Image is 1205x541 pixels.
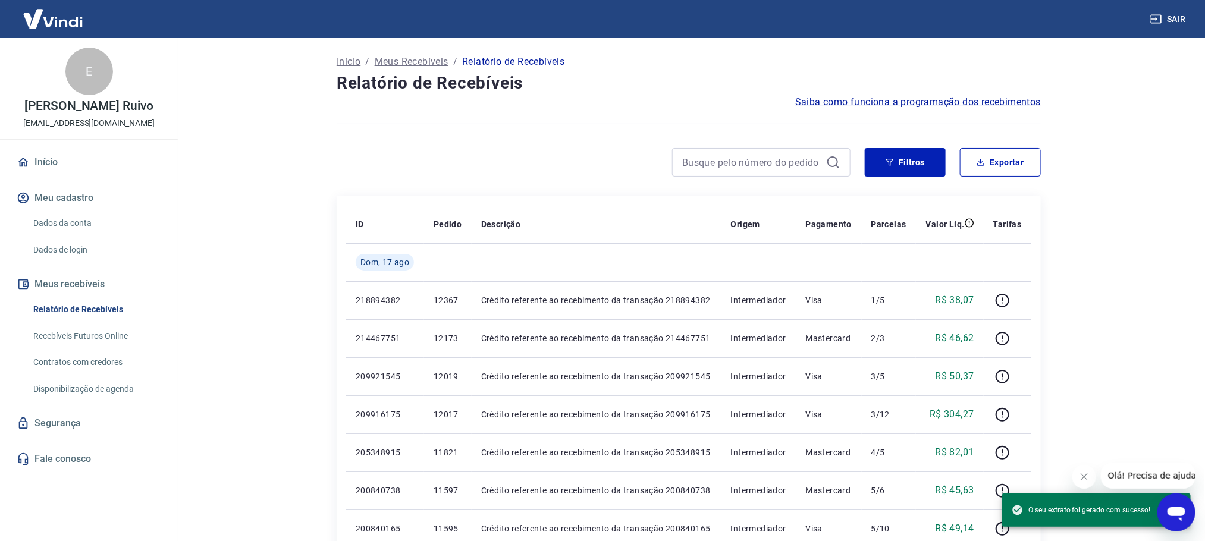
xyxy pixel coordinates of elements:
[806,446,852,458] p: Mastercard
[434,446,462,458] p: 11821
[930,407,974,422] p: R$ 304,27
[1148,8,1191,30] button: Sair
[434,485,462,496] p: 11597
[993,218,1022,230] p: Tarifas
[871,446,907,458] p: 4/5
[356,523,415,534] p: 200840165
[481,332,712,344] p: Crédito referente ao recebimento da transação 214467751
[806,332,852,344] p: Mastercard
[24,100,153,112] p: [PERSON_NAME] Ruivo
[356,218,364,230] p: ID
[434,218,462,230] p: Pedido
[434,332,462,344] p: 12173
[481,294,712,306] p: Crédito referente ao recebimento da transação 218894382
[806,370,852,382] p: Visa
[29,297,164,322] a: Relatório de Recebíveis
[29,211,164,235] a: Dados da conta
[356,332,415,344] p: 214467751
[1101,463,1195,489] iframe: Mensagem da empresa
[29,238,164,262] a: Dados de login
[936,521,974,536] p: R$ 49,14
[481,370,712,382] p: Crédito referente ao recebimento da transação 209921545
[731,332,787,344] p: Intermediador
[29,377,164,401] a: Disponibilização de agenda
[23,117,155,130] p: [EMAIL_ADDRESS][DOMAIN_NAME]
[731,446,787,458] p: Intermediador
[960,148,1041,177] button: Exportar
[1012,504,1150,516] span: O seu extrato foi gerado com sucesso!
[806,294,852,306] p: Visa
[731,485,787,496] p: Intermediador
[365,55,369,69] p: /
[731,370,787,382] p: Intermediador
[936,331,974,345] p: R$ 46,62
[481,408,712,420] p: Crédito referente ao recebimento da transação 209916175
[481,446,712,458] p: Crédito referente ao recebimento da transação 205348915
[806,523,852,534] p: Visa
[14,149,164,175] a: Início
[65,48,113,95] div: E
[936,445,974,460] p: R$ 82,01
[337,71,1041,95] h4: Relatório de Recebíveis
[434,370,462,382] p: 12019
[337,55,360,69] a: Início
[936,369,974,383] p: R$ 50,37
[806,218,852,230] p: Pagamento
[731,408,787,420] p: Intermediador
[14,185,164,211] button: Meu cadastro
[936,483,974,498] p: R$ 45,63
[1072,465,1096,489] iframe: Fechar mensagem
[375,55,448,69] a: Meus Recebíveis
[926,218,965,230] p: Valor Líq.
[14,271,164,297] button: Meus recebíveis
[871,370,907,382] p: 3/5
[356,446,415,458] p: 205348915
[356,408,415,420] p: 209916175
[14,410,164,436] a: Segurança
[731,218,760,230] p: Origem
[865,148,946,177] button: Filtros
[936,293,974,307] p: R$ 38,07
[1157,493,1195,531] iframe: Botão para abrir a janela de mensagens
[871,408,907,420] p: 3/12
[360,256,409,268] span: Dom, 17 ago
[14,1,92,37] img: Vindi
[29,350,164,375] a: Contratos com credores
[7,8,100,18] span: Olá! Precisa de ajuda?
[356,370,415,382] p: 209921545
[29,324,164,348] a: Recebíveis Futuros Online
[356,485,415,496] p: 200840738
[871,485,907,496] p: 5/6
[434,408,462,420] p: 12017
[871,523,907,534] p: 5/10
[434,294,462,306] p: 12367
[682,153,821,171] input: Busque pelo número do pedido
[481,485,712,496] p: Crédito referente ao recebimento da transação 200840738
[731,294,787,306] p: Intermediador
[806,408,852,420] p: Visa
[871,218,906,230] p: Parcelas
[731,523,787,534] p: Intermediador
[481,523,712,534] p: Crédito referente ao recebimento da transação 200840165
[871,294,907,306] p: 1/5
[795,95,1041,109] a: Saiba como funciona a programação dos recebimentos
[806,485,852,496] p: Mastercard
[462,55,564,69] p: Relatório de Recebíveis
[871,332,907,344] p: 2/3
[434,523,462,534] p: 11595
[481,218,521,230] p: Descrição
[14,446,164,472] a: Fale conosco
[356,294,415,306] p: 218894382
[453,55,457,69] p: /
